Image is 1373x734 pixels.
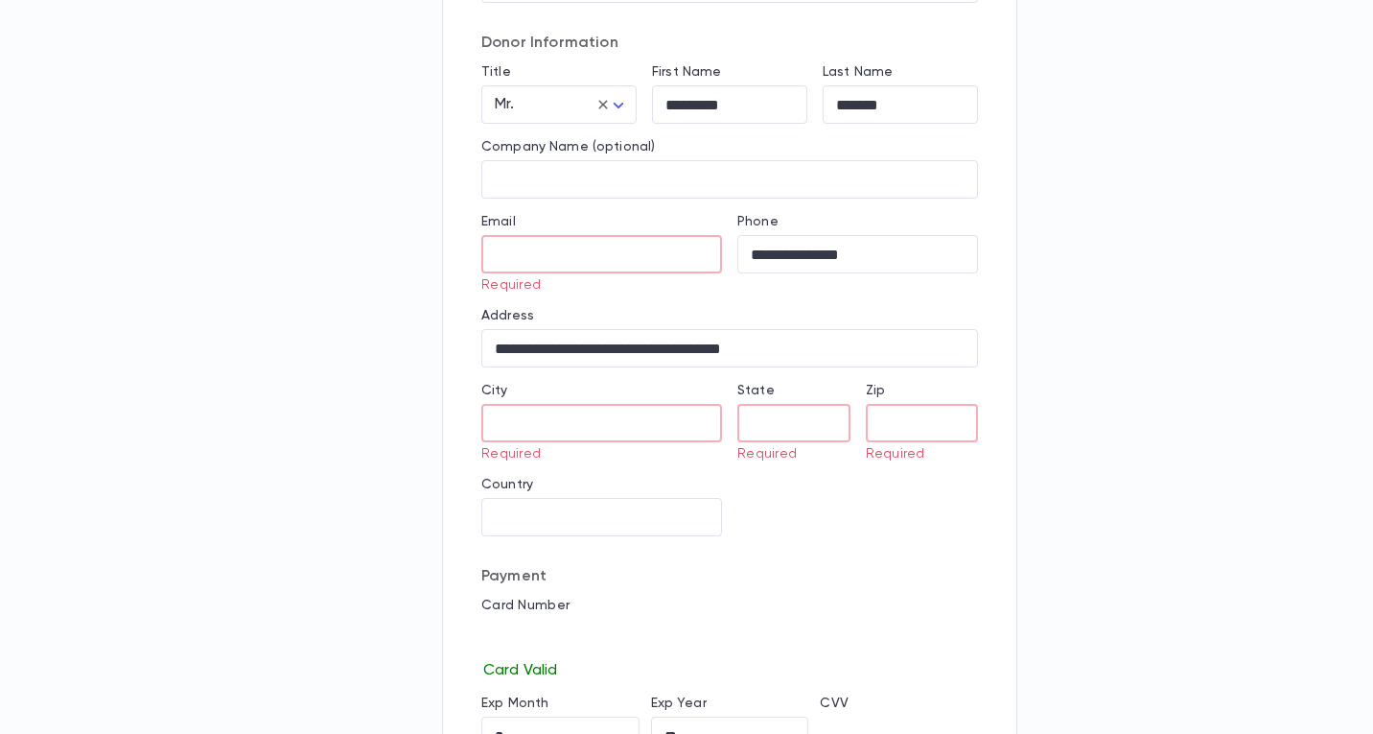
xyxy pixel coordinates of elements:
label: Country [481,477,533,492]
p: Required [481,277,709,293]
label: Email [481,214,516,229]
label: Title [481,64,511,80]
label: Exp Year [651,696,707,711]
label: Address [481,308,534,323]
label: City [481,383,508,398]
label: Exp Month [481,696,548,711]
span: Mr. [495,97,514,112]
label: State [737,383,775,398]
p: CVV [820,696,978,711]
label: First Name [652,64,721,80]
p: Donor Information [481,34,978,53]
p: Required [737,446,837,462]
p: Payment [481,567,978,586]
iframe: card [481,619,978,657]
label: Phone [737,214,779,229]
label: Company Name (optional) [481,139,655,154]
label: Zip [866,383,885,398]
p: Required [481,446,709,462]
p: Card Number [481,598,978,613]
p: Required [866,446,966,462]
div: Mr. [481,86,637,124]
p: Card Valid [481,657,978,680]
label: Last Name [823,64,893,80]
